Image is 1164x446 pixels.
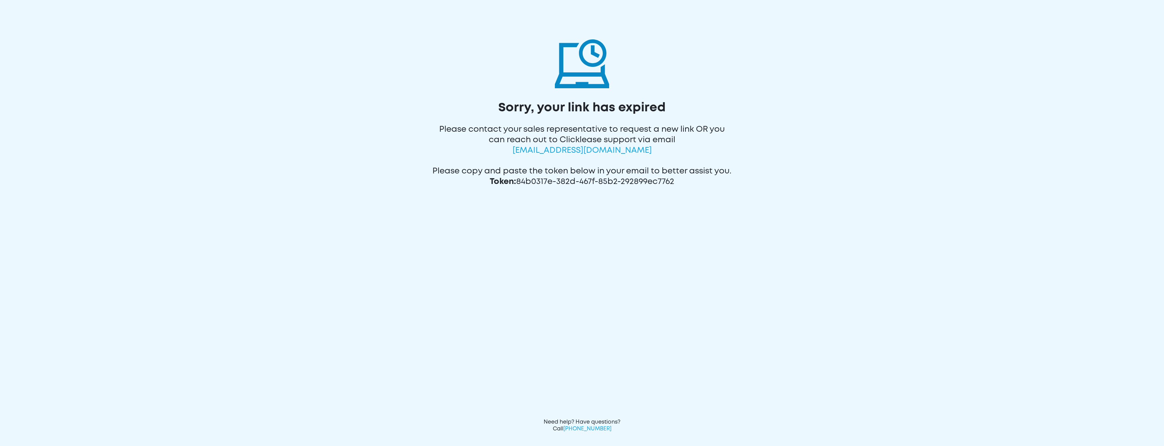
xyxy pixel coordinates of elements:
[490,178,516,185] span: Token:
[512,147,652,154] span: [EMAIL_ADDRESS][DOMAIN_NAME]
[563,426,612,431] span: [PHONE_NUMBER]
[432,157,732,189] div: Please copy and paste the token below in your email to better assist you. 84b0317e-382d-467f-85b2...
[432,116,732,157] div: Please contact your sales representative to request a new link OR you can reach out to Clicklease...
[541,419,623,432] div: Need help? Have questions? Call
[555,34,609,88] img: invalid-token-icon.svg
